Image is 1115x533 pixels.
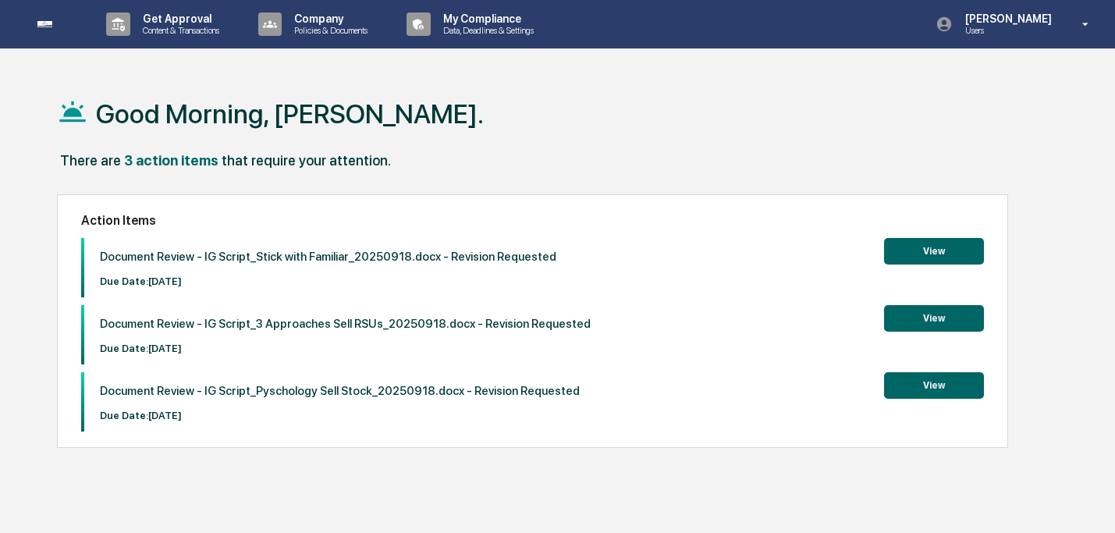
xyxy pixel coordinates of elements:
div: that require your attention. [222,152,391,169]
button: View [884,305,984,332]
p: Content & Transactions [130,25,227,36]
a: View [884,310,984,325]
p: Document Review - IG Script_Stick with Familiar_20250918.docx - Revision Requested [100,250,556,264]
p: Get Approval [130,12,227,25]
p: Company [282,12,375,25]
p: Users [953,25,1060,36]
img: logo [37,21,75,27]
button: View [884,238,984,265]
div: There are [60,152,121,169]
p: Document Review - IG Script_Pyschology Sell Stock_20250918.docx - Revision Requested [100,384,580,398]
h1: Good Morning, [PERSON_NAME]. [96,98,484,130]
a: View [884,377,984,392]
p: Document Review - IG Script_3 Approaches Sell RSUs_20250918.docx - Revision Requested [100,317,591,331]
h2: Action Items [81,213,984,228]
p: My Compliance [431,12,542,25]
button: View [884,372,984,399]
p: Due Date: [DATE] [100,275,556,287]
p: Data, Deadlines & Settings [431,25,542,36]
a: View [884,243,984,258]
p: Due Date: [DATE] [100,343,591,354]
div: 3 action items [124,152,218,169]
p: [PERSON_NAME] [953,12,1060,25]
p: Due Date: [DATE] [100,410,580,421]
p: Policies & Documents [282,25,375,36]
